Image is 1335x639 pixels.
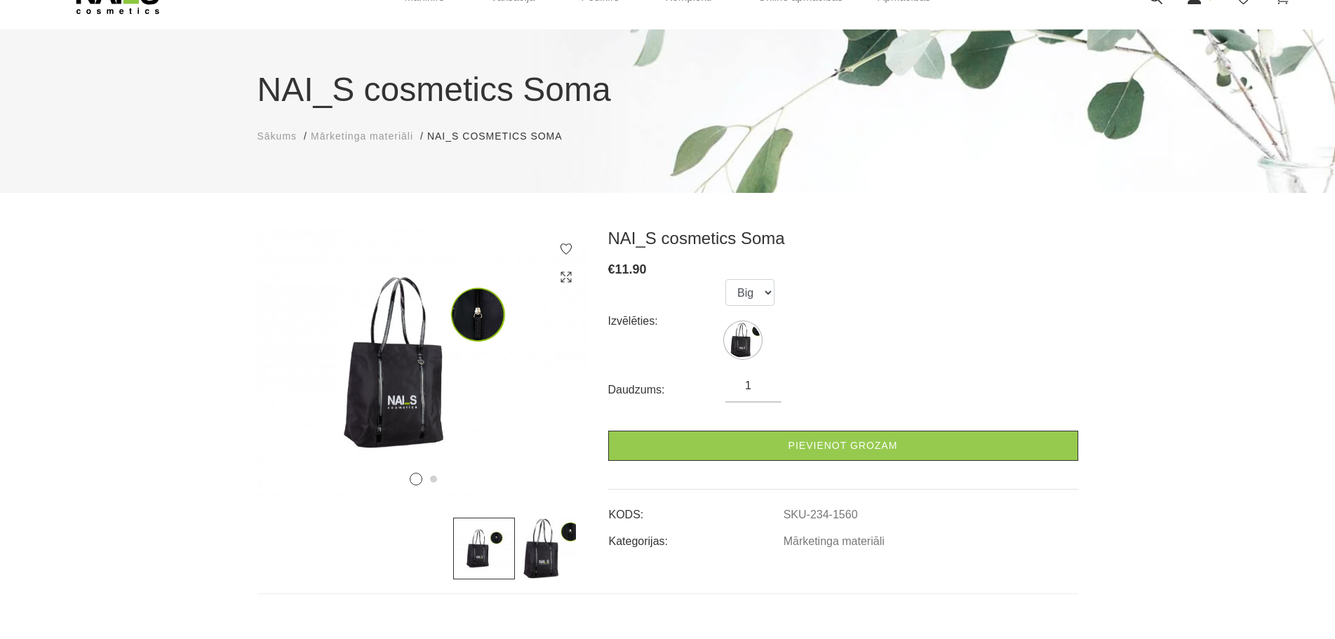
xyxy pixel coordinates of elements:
div: Izvēlēties: [608,310,726,332]
a: Mārketinga materiāli [311,129,413,144]
span: 11.90 [615,262,647,276]
img: ... [453,518,515,579]
button: 1 of 2 [410,473,422,485]
div: Daudzums: [608,379,726,401]
td: Kategorijas: [608,523,783,550]
li: NAI_S cosmetics Soma [427,129,577,144]
a: Sākums [257,129,297,144]
span: Sākums [257,130,297,142]
button: 2 of 2 [430,476,437,483]
a: Mārketinga materiāli [784,535,885,548]
h3: NAI_S cosmetics Soma [608,228,1078,249]
a: SKU-234-1560 [784,509,858,521]
td: KODS: [608,497,783,523]
img: ... [257,228,587,497]
img: ... [515,518,577,579]
a: Pievienot grozam [608,431,1078,461]
span: € [608,262,615,276]
img: ... [725,323,760,358]
span: Mārketinga materiāli [311,130,413,142]
h1: NAI_S cosmetics Soma [257,65,1078,115]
